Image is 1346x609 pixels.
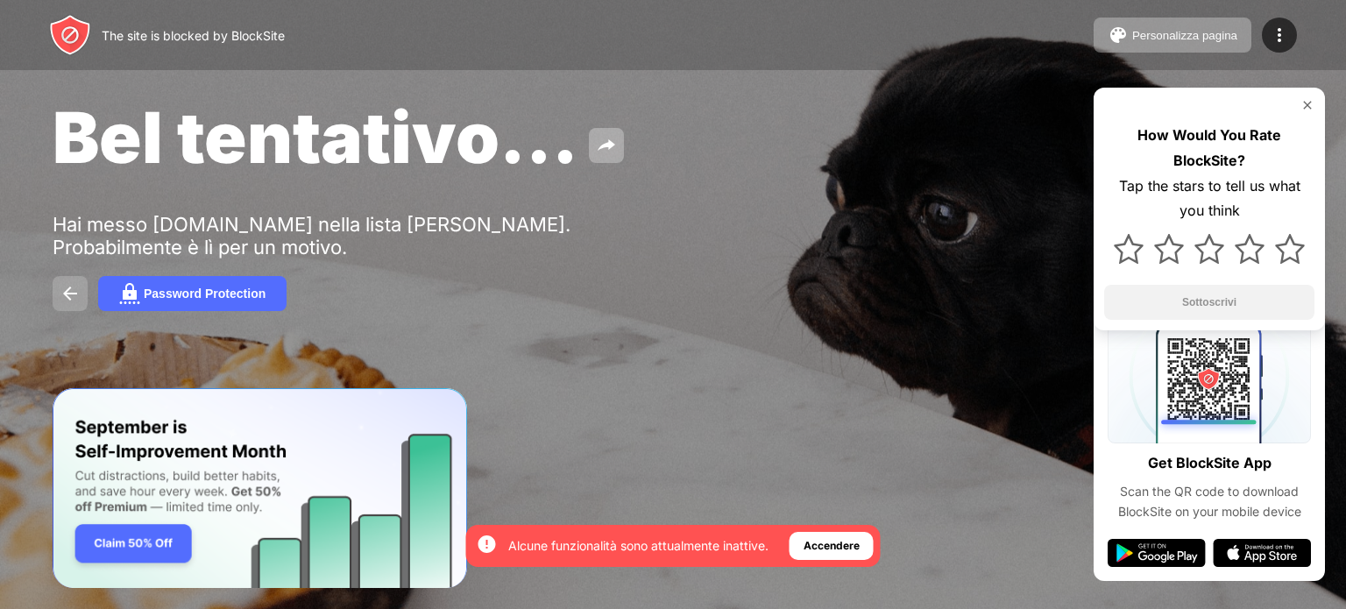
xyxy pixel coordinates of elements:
[1094,18,1251,53] button: Personalizza pagina
[508,537,769,555] div: Alcune funzionalità sono attualmente inattive.
[144,287,266,301] div: Password Protection
[1104,285,1314,320] button: Sottoscrivi
[804,537,860,555] div: Accendere
[102,28,285,43] div: The site is blocked by BlockSite
[1154,234,1184,264] img: star.svg
[477,534,498,555] img: error-circle-white.svg
[53,213,594,258] div: Hai messo [DOMAIN_NAME] nella lista [PERSON_NAME]. Probabilmente è lì per un motivo.
[1148,450,1272,476] div: Get BlockSite App
[1269,25,1290,46] img: menu-icon.svg
[119,283,140,304] img: password.svg
[1108,482,1311,521] div: Scan the QR code to download BlockSite on your mobile device
[1108,25,1129,46] img: pallet.svg
[1194,234,1224,264] img: star.svg
[53,95,578,180] span: Bel tentativo...
[1104,123,1314,173] div: How Would You Rate BlockSite?
[98,276,287,311] button: Password Protection
[1108,539,1206,567] img: google-play.svg
[1235,234,1265,264] img: star.svg
[1114,234,1144,264] img: star.svg
[1300,98,1314,112] img: rate-us-close.svg
[53,388,467,589] iframe: Banner
[1213,539,1311,567] img: app-store.svg
[1275,234,1305,264] img: star.svg
[1132,29,1237,42] div: Personalizza pagina
[596,135,617,156] img: share.svg
[49,14,91,56] img: header-logo.svg
[60,283,81,304] img: back.svg
[1104,173,1314,224] div: Tap the stars to tell us what you think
